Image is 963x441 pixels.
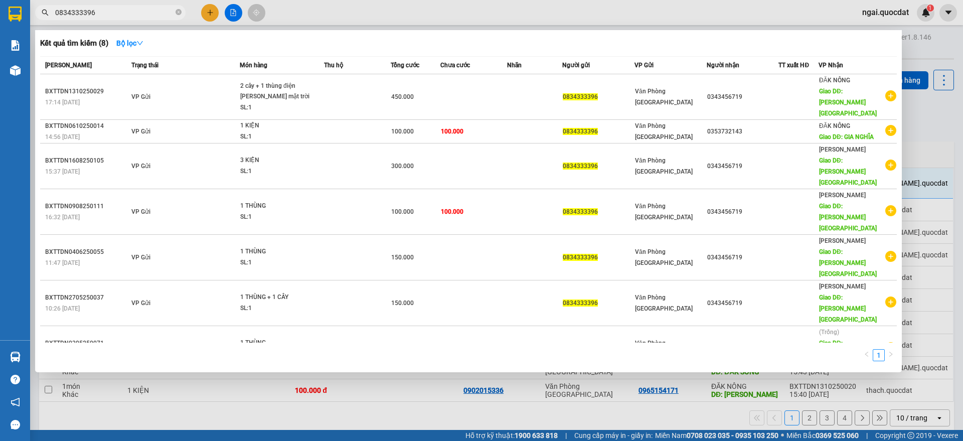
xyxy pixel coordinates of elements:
[819,294,877,323] span: Giao DĐ: [PERSON_NAME][GEOGRAPHIC_DATA]
[819,340,877,369] span: Giao DĐ: [PERSON_NAME][GEOGRAPHIC_DATA]
[819,203,877,232] span: Giao DĐ: [PERSON_NAME][GEOGRAPHIC_DATA]
[819,237,866,244] span: [PERSON_NAME]
[391,254,414,261] span: 150.000
[10,65,21,76] img: warehouse-icon
[864,351,870,357] span: left
[635,88,693,106] span: Văn Phòng [GEOGRAPHIC_DATA]
[563,163,598,170] span: 0834333396
[507,62,522,69] span: Nhãn
[563,300,598,307] span: 0834333396
[391,93,414,100] span: 450.000
[11,375,20,384] span: question-circle
[45,292,128,303] div: BXTTDN2705250037
[391,208,414,215] span: 100.000
[240,212,315,223] div: SL: 1
[885,349,897,361] li: Next Page
[55,7,174,18] input: Tìm tên, số ĐT hoặc mã đơn
[240,257,315,268] div: SL: 1
[707,252,778,263] div: 0343456719
[240,62,267,69] span: Món hàng
[131,208,150,215] span: VP Gửi
[45,305,80,312] span: 10:26 [DATE]
[707,126,778,137] div: 0353732143
[635,203,693,221] span: Văn Phòng [GEOGRAPHIC_DATA]
[136,40,143,47] span: down
[885,90,896,101] span: plus-circle
[778,62,809,69] span: TT xuất HĐ
[45,247,128,257] div: BXTTDN0406250055
[707,207,778,217] div: 0343456719
[116,39,143,47] strong: Bộ lọc
[707,298,778,309] div: 0343456719
[819,122,850,129] span: ĐĂK NÔNG
[819,329,839,336] span: (Trống)
[240,155,315,166] div: 3 KIỆN
[819,157,877,186] span: Giao DĐ: [PERSON_NAME][GEOGRAPHIC_DATA]
[885,297,896,308] span: plus-circle
[885,251,896,262] span: plus-circle
[131,300,150,307] span: VP Gửi
[562,62,590,69] span: Người gửi
[11,420,20,429] span: message
[45,121,128,131] div: BXTTDN0610250014
[819,77,850,84] span: ĐĂK NÔNG
[391,163,414,170] span: 300.000
[819,283,866,290] span: [PERSON_NAME]
[45,133,80,140] span: 14:56 [DATE]
[861,349,873,361] li: Previous Page
[885,349,897,361] button: right
[819,88,877,117] span: Giao DĐ: [PERSON_NAME][GEOGRAPHIC_DATA]
[240,102,315,113] div: SL: 1
[45,168,80,175] span: 15:37 [DATE]
[11,397,20,407] span: notification
[240,246,315,257] div: 1 THÙNG
[861,349,873,361] button: left
[324,62,343,69] span: Thu hộ
[885,205,896,216] span: plus-circle
[45,86,128,97] div: BXTTDN1310250029
[131,254,150,261] span: VP Gửi
[131,128,150,135] span: VP Gửi
[45,338,128,349] div: BXTTDN0305250071
[131,163,150,170] span: VP Gửi
[240,338,315,349] div: 1 THÙNG
[42,9,49,16] span: search
[707,92,778,102] div: 0343456719
[240,120,315,131] div: 1 KIỆN
[819,248,877,277] span: Giao DĐ: [PERSON_NAME][GEOGRAPHIC_DATA]
[873,349,885,361] li: 1
[240,292,315,303] div: 1 THÙNG + 1 CÂY
[707,62,739,69] span: Người nhận
[9,7,22,22] img: logo-vxr
[440,62,470,69] span: Chưa cước
[45,259,80,266] span: 11:47 [DATE]
[563,128,598,135] span: 0834333396
[391,62,419,69] span: Tổng cước
[563,93,598,100] span: 0834333396
[819,133,874,140] span: Giao DĐ: GIA NGHĨA
[176,8,182,18] span: close-circle
[563,254,598,261] span: 0834333396
[563,208,598,215] span: 0834333396
[45,201,128,212] div: BXTTDN0908250111
[45,156,128,166] div: BXTTDN1608250105
[888,351,894,357] span: right
[391,300,414,307] span: 150.000
[240,131,315,142] div: SL: 1
[635,340,693,358] span: Văn Phòng [GEOGRAPHIC_DATA]
[108,35,151,51] button: Bộ lọcdown
[634,62,654,69] span: VP Gửi
[240,166,315,177] div: SL: 1
[176,9,182,15] span: close-circle
[873,350,884,361] a: 1
[885,160,896,171] span: plus-circle
[441,208,463,215] span: 100.000
[45,62,92,69] span: [PERSON_NAME]
[240,81,315,102] div: 2 cây + 1 thùng điện [PERSON_NAME] mặt trời
[40,38,108,49] h3: Kết quả tìm kiếm ( 8 )
[240,201,315,212] div: 1 THÙNG
[441,128,463,135] span: 100.000
[131,93,150,100] span: VP Gửi
[391,128,414,135] span: 100.000
[635,122,693,140] span: Văn Phòng [GEOGRAPHIC_DATA]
